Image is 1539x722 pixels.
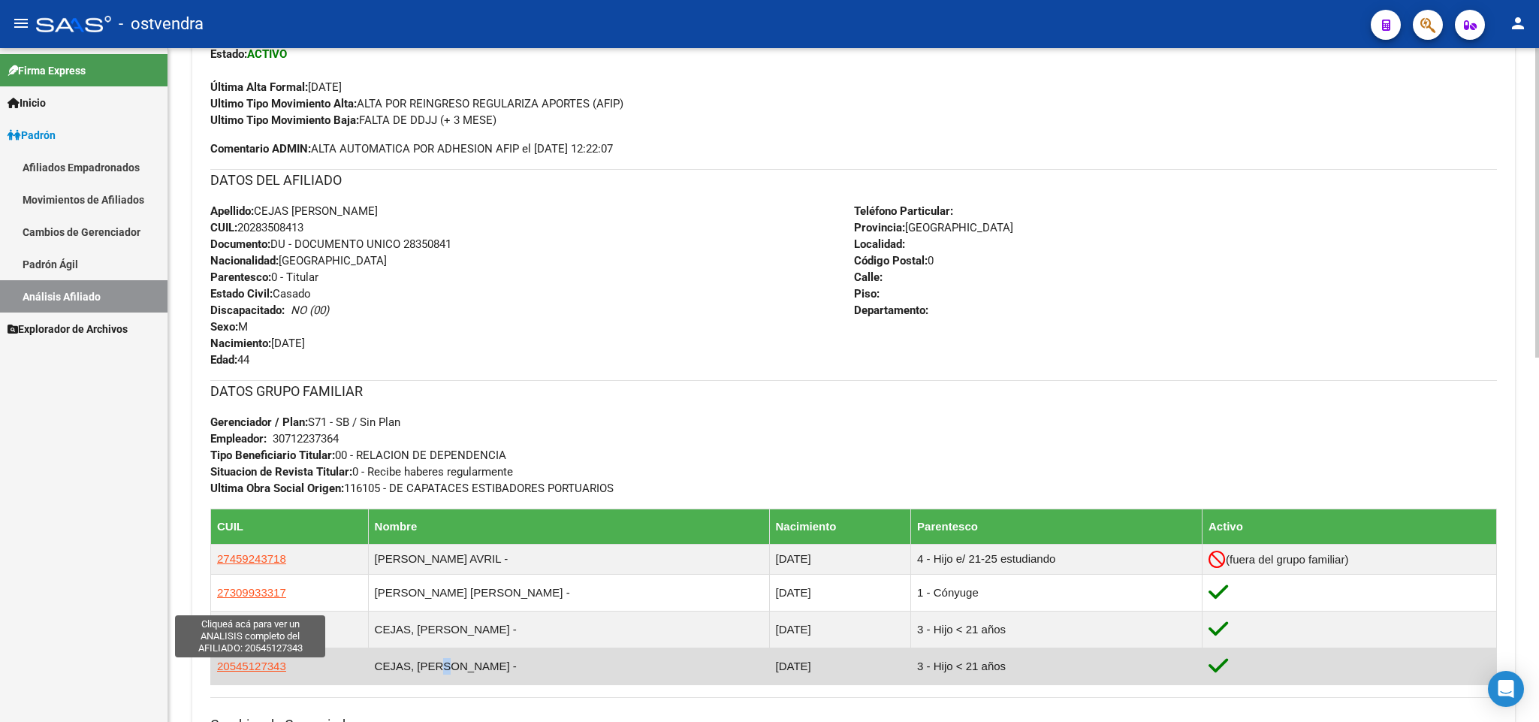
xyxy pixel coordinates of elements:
[854,204,953,218] strong: Teléfono Particular:
[8,127,56,143] span: Padrón
[210,221,237,234] strong: CUIL:
[210,142,311,156] strong: Comentario ADMIN:
[217,623,286,636] span: 20495438636
[8,321,128,337] span: Explorador de Archivos
[210,320,248,334] span: M
[911,612,1203,648] td: 3 - Hijo < 21 años
[769,612,911,648] td: [DATE]
[217,586,286,599] span: 27309933317
[769,575,911,612] td: [DATE]
[210,449,506,462] span: 00 - RELACION DE DEPENDENCIA
[210,270,271,284] strong: Parentesco:
[1202,509,1496,544] th: Activo
[854,270,883,284] strong: Calle:
[217,552,286,565] span: 27459243718
[210,465,513,479] span: 0 - Recibe haberes regularmente
[247,47,287,61] strong: ACTIVO
[119,8,204,41] span: - ostvendra
[210,113,496,127] span: FALTA DE DDJJ (+ 3 MESE)
[854,304,928,317] strong: Departamento:
[210,204,254,218] strong: Apellido:
[210,482,344,495] strong: Ultima Obra Social Origen:
[210,449,335,462] strong: Tipo Beneficiario Titular:
[210,415,308,429] strong: Gerenciador / Plan:
[217,660,286,672] span: 20545127343
[210,97,357,110] strong: Ultimo Tipo Movimiento Alta:
[210,304,285,317] strong: Discapacitado:
[210,140,613,157] span: ALTA AUTOMATICA POR ADHESION AFIP el [DATE] 12:22:07
[210,381,1497,402] h3: DATOS GRUPO FAMILIAR
[210,432,267,446] strong: Empleador:
[210,482,614,495] span: 116105 - DE CAPATACES ESTIBADORES PORTUARIOS
[210,254,279,267] strong: Nacionalidad:
[8,95,46,111] span: Inicio
[1509,14,1527,32] mat-icon: person
[210,80,308,94] strong: Última Alta Formal:
[911,648,1203,685] td: 3 - Hijo < 21 años
[854,254,934,267] span: 0
[210,221,303,234] span: 20283508413
[210,337,305,350] span: [DATE]
[210,465,352,479] strong: Situacion de Revista Titular:
[368,648,769,685] td: CEJAS, [PERSON_NAME] -
[854,221,1013,234] span: [GEOGRAPHIC_DATA]
[854,221,905,234] strong: Provincia:
[368,509,769,544] th: Nombre
[210,47,247,61] strong: Estado:
[1488,671,1524,707] div: Open Intercom Messenger
[911,509,1203,544] th: Parentesco
[1226,553,1348,566] span: (fuera del grupo familiar)
[210,337,271,350] strong: Nacimiento:
[210,353,237,367] strong: Edad:
[911,544,1203,574] td: 4 - Hijo e/ 21-25 estudiando
[12,14,30,32] mat-icon: menu
[210,270,318,284] span: 0 - Titular
[210,97,623,110] span: ALTA POR REINGRESO REGULARIZA APORTES (AFIP)
[273,430,339,447] div: 30712237364
[210,80,342,94] span: [DATE]
[911,575,1203,612] td: 1 - Cónyuge
[368,612,769,648] td: CEJAS, [PERSON_NAME] -
[210,287,311,301] span: Casado
[368,575,769,612] td: [PERSON_NAME] [PERSON_NAME] -
[769,648,911,685] td: [DATE]
[210,237,270,251] strong: Documento:
[291,304,329,317] i: NO (00)
[854,237,905,251] strong: Localidad:
[210,237,451,251] span: DU - DOCUMENTO UNICO 28350841
[210,254,387,267] span: [GEOGRAPHIC_DATA]
[854,287,880,301] strong: Piso:
[210,320,238,334] strong: Sexo:
[8,62,86,79] span: Firma Express
[211,509,369,544] th: CUIL
[210,204,378,218] span: CEJAS [PERSON_NAME]
[769,544,911,574] td: [DATE]
[210,415,400,429] span: S71 - SB / Sin Plan
[210,287,273,301] strong: Estado Civil:
[210,353,249,367] span: 44
[210,113,359,127] strong: Ultimo Tipo Movimiento Baja:
[368,544,769,574] td: [PERSON_NAME] AVRIL -
[854,254,928,267] strong: Código Postal:
[210,170,1497,191] h3: DATOS DEL AFILIADO
[769,509,911,544] th: Nacimiento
